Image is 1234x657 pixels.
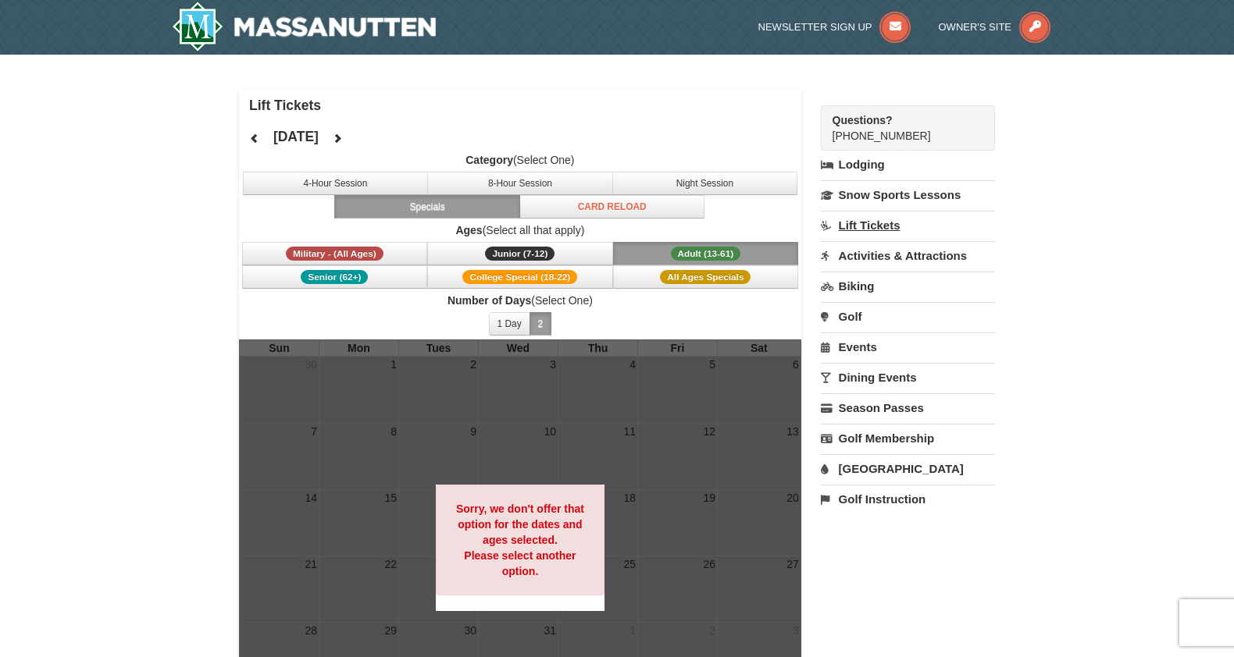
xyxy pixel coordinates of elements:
button: Card Reload [519,195,705,218]
button: 4-Hour Session [243,172,429,195]
span: Junior (7-12) [485,247,555,261]
a: Golf Membership [821,424,995,453]
span: Adult (13-61) [671,247,741,261]
span: Senior (62+) [301,270,368,284]
button: All Ages Specials [613,265,799,289]
img: Massanutten Resort Logo [172,2,436,51]
h4: [DATE] [273,129,319,144]
span: [PHONE_NUMBER] [833,112,967,142]
span: Military - (All Ages) [286,247,383,261]
button: College Special (18-22) [427,265,613,289]
span: Owner's Site [939,21,1012,33]
strong: Sorry, we don't offer that option for the dates and ages selected. Please select another option. [456,503,584,577]
button: Specials [334,195,520,218]
button: Night Session [612,172,798,195]
button: 1 Day [489,312,530,336]
a: Lift Tickets [821,211,995,240]
a: [GEOGRAPHIC_DATA] [821,454,995,483]
strong: Questions? [833,114,893,126]
button: Military - (All Ages) [242,242,428,265]
a: Snow Sports Lessons [821,180,995,209]
label: (Select One) [239,152,801,168]
span: College Special (18-22) [462,270,577,284]
strong: Ages [455,224,482,236]
a: Biking [821,272,995,300]
button: Adult (13-61) [613,242,799,265]
button: 8-Hour Session [427,172,613,195]
a: Golf [821,302,995,331]
button: 2 [530,312,552,336]
button: Senior (62+) [242,265,428,289]
strong: Number of Days [448,294,531,307]
a: Lodging [821,151,995,179]
button: Junior (7-12) [427,242,613,265]
h4: Lift Tickets [249,98,801,113]
a: Events [821,332,995,361]
a: Activities & Attractions [821,241,995,270]
span: Newsletter Sign Up [758,21,872,33]
strong: Category [465,154,513,166]
label: (Select all that apply) [239,222,801,238]
a: Newsletter Sign Up [758,21,911,33]
label: (Select One) [239,293,801,308]
a: Massanutten Resort [172,2,436,51]
a: Golf Instruction [821,485,995,513]
a: Dining Events [821,363,995,392]
a: Season Passes [821,393,995,422]
a: Owner's Site [939,21,1051,33]
span: All Ages Specials [660,270,751,284]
